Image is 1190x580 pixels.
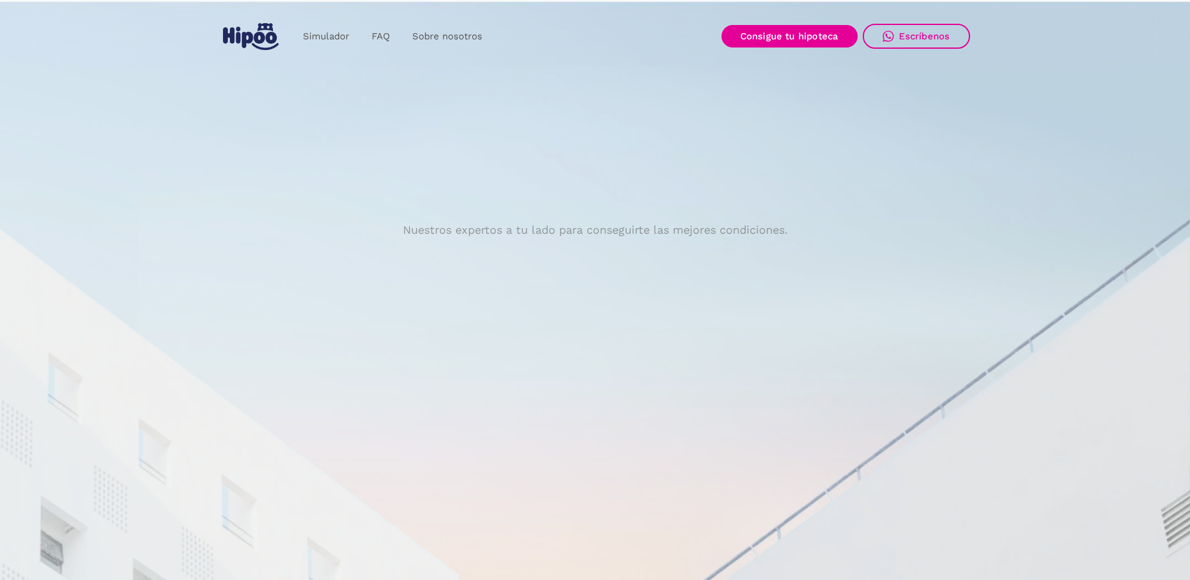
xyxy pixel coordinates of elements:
a: FAQ [360,24,401,49]
a: Escríbenos [863,24,970,49]
a: Consigue tu hipoteca [721,25,858,47]
p: Nuestros expertos a tu lado para conseguirte las mejores condiciones. [403,225,788,235]
a: Simulador [292,24,360,49]
a: home [221,18,282,55]
div: Escríbenos [899,31,950,42]
a: Sobre nosotros [401,24,493,49]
